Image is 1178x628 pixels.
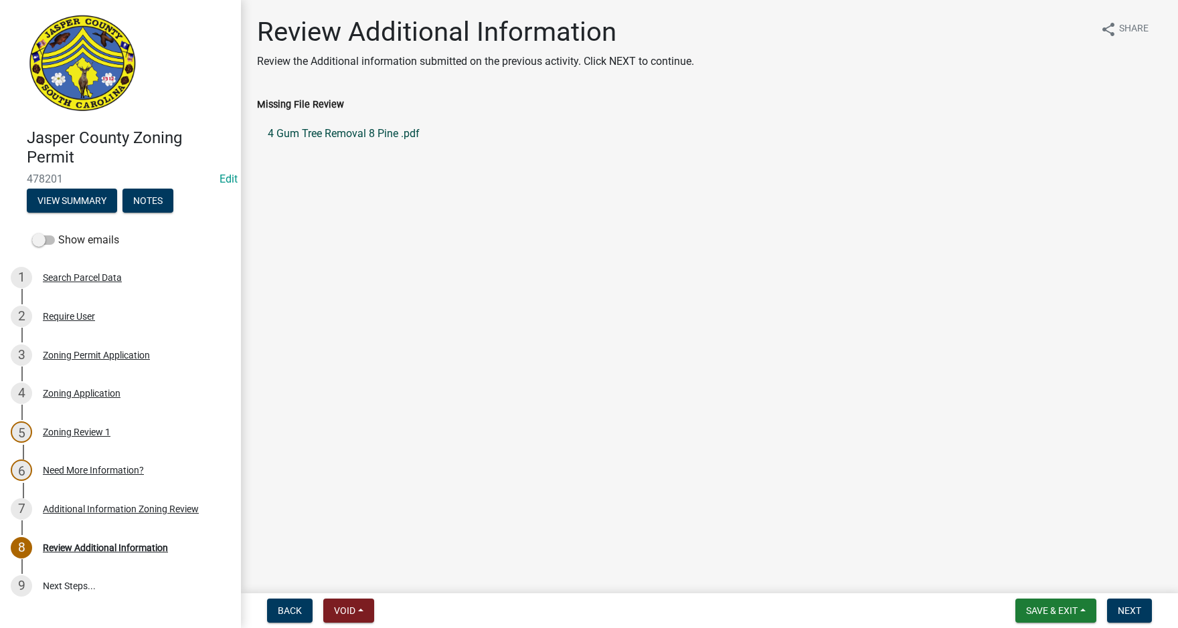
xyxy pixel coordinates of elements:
[1118,605,1141,616] span: Next
[43,543,168,552] div: Review Additional Information
[11,459,32,481] div: 6
[1107,599,1152,623] button: Next
[257,54,694,70] p: Review the Additional information submitted on the previous activity. Click NEXT to continue.
[27,14,139,114] img: Jasper County, South Carolina
[1100,21,1116,37] i: share
[43,312,95,321] div: Require User
[27,196,117,207] wm-modal-confirm: Summary
[220,173,238,185] a: Edit
[334,605,355,616] span: Void
[257,100,344,110] label: Missing File Review
[11,383,32,404] div: 4
[1026,605,1078,616] span: Save & Exit
[43,273,122,282] div: Search Parcel Data
[43,350,150,360] div: Zoning Permit Application
[11,421,32,443] div: 5
[11,498,32,520] div: 7
[11,344,32,366] div: 3
[27,189,117,213] button: View Summary
[32,232,119,248] label: Show emails
[27,128,230,167] h4: Jasper County Zoning Permit
[43,427,110,437] div: Zoning Review 1
[220,173,238,185] wm-modal-confirm: Edit Application Number
[1090,16,1159,42] button: shareShare
[43,389,120,398] div: Zoning Application
[122,196,173,207] wm-modal-confirm: Notes
[257,16,694,48] h1: Review Additional Information
[267,599,313,623] button: Back
[43,465,144,475] div: Need More Information?
[11,537,32,558] div: 8
[11,575,32,597] div: 9
[122,189,173,213] button: Notes
[323,599,374,623] button: Void
[43,504,199,514] div: Additional Information Zoning Review
[27,173,214,185] span: 478201
[278,605,302,616] span: Back
[1015,599,1096,623] button: Save & Exit
[257,118,1162,150] a: 4 Gum Tree Removal 8 Pine .pdf
[1119,21,1149,37] span: Share
[11,267,32,288] div: 1
[11,306,32,327] div: 2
